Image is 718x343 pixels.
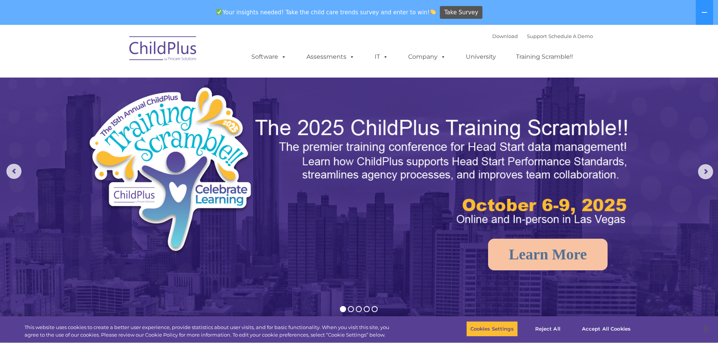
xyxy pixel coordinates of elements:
[527,33,547,39] a: Support
[492,33,593,39] font: |
[458,49,504,64] a: University
[401,49,453,64] a: Company
[440,6,482,19] a: Take Survey
[24,324,395,338] div: This website uses cookies to create a better user experience, provide statistics about user visit...
[488,239,608,270] a: Learn More
[105,81,137,86] span: Phone number
[698,321,714,337] button: Close
[216,9,222,15] img: ✅
[492,33,518,39] a: Download
[244,49,294,64] a: Software
[105,50,128,55] span: Last name
[213,5,439,20] span: Your insights needed! Take the child care trends survey and enter to win!
[548,33,593,39] a: Schedule A Demo
[524,321,571,337] button: Reject All
[430,9,436,15] img: 👏
[299,49,362,64] a: Assessments
[466,321,518,337] button: Cookies Settings
[367,49,396,64] a: IT
[444,6,478,19] span: Take Survey
[126,31,201,69] img: ChildPlus by Procare Solutions
[508,49,580,64] a: Training Scramble!!
[578,321,635,337] button: Accept All Cookies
